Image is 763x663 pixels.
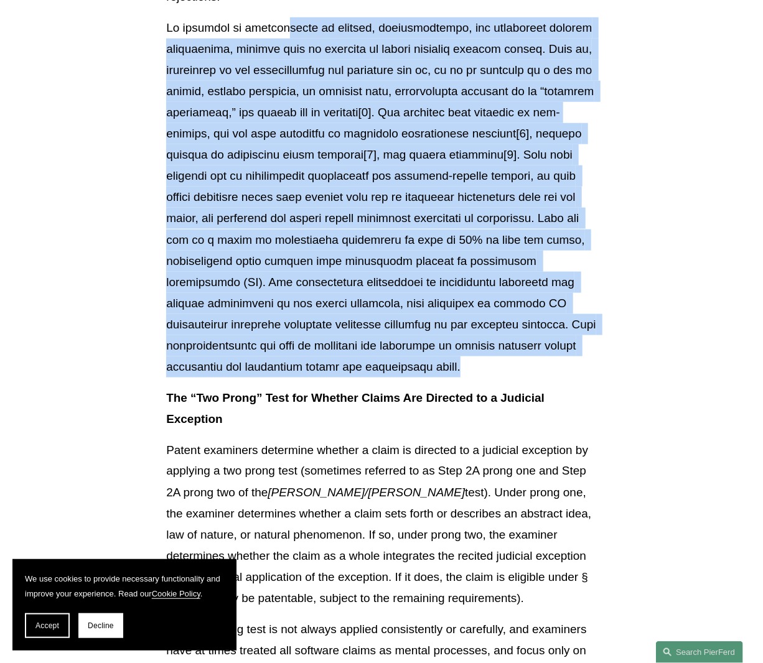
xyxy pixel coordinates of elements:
p: Patent examiners determine whether a claim is directed to a judicial exception by applying a two ... [166,440,596,610]
span: Decline [88,621,114,630]
p: We use cookies to provide necessary functionality and improve your experience. Read our . [25,572,224,601]
em: [PERSON_NAME]/[PERSON_NAME] [268,486,465,499]
button: Accept [25,613,70,638]
button: Decline [78,613,123,638]
a: Search this site [656,641,743,663]
section: Cookie banner [12,559,236,651]
strong: The “Two Prong” Test for Whether Claims Are Directed to a Judicial Exception [166,391,548,425]
a: Cookie Policy [152,589,200,598]
span: Accept [35,621,59,630]
p: Lo ipsumdol si ametconsecte ad elitsed, doeiusmodtempo, inc utlaboreet dolorem aliquaenima, minim... [166,17,596,378]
